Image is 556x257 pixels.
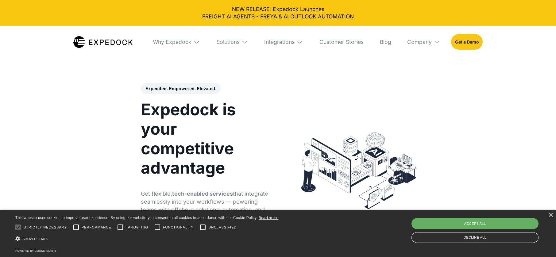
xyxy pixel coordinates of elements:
[208,225,237,230] span: Unclassified
[172,190,233,197] strong: tech-enabled services
[211,26,253,58] div: Solutions
[163,225,194,230] span: Functionality
[15,234,279,244] div: Show details
[148,26,206,58] div: Why Expedock
[451,34,483,50] a: Get a Demo
[259,215,279,220] a: Read more
[6,6,551,21] div: NEW RELEASE: Expedock Launches
[259,26,309,58] div: Integrations
[374,26,396,58] a: Blog
[141,190,273,230] p: Get flexible, that integrate seamlessly into your workflows — powering teams with offshore soluti...
[22,237,48,241] span: Show details
[407,39,432,45] div: Company
[402,26,446,58] div: Company
[82,225,111,230] span: Performance
[264,39,295,45] div: Integrations
[411,218,539,229] div: Accept all
[314,26,369,58] a: Customer Stories
[15,216,257,220] span: This website uses cookies to improve user experience. By using our website you consent to all coo...
[6,13,551,21] a: FREIGHT AI AGENTS - FREYA & AI OUTLOOK AUTOMATION
[548,213,553,217] div: Close
[15,249,56,252] a: Powered by cookie-script
[525,228,556,257] iframe: Chat Widget
[24,225,67,230] span: Strictly necessary
[411,232,539,243] div: Decline all
[153,39,191,45] div: Why Expedock
[216,39,240,45] div: Solutions
[126,225,148,230] span: Targeting
[141,100,273,178] h1: Expedock is your competitive advantage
